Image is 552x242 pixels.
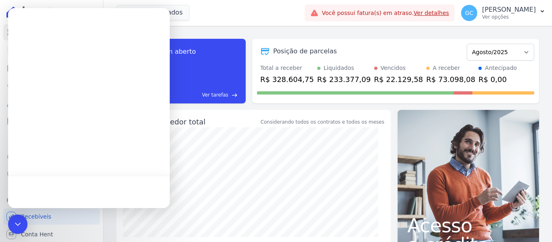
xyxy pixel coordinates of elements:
span: Conta Hent [21,230,53,238]
div: Liquidados [324,64,354,72]
a: Negativação [3,166,100,183]
span: east [232,92,238,98]
div: Plataformas [6,196,97,205]
div: R$ 73.098,08 [426,74,475,85]
a: Ver detalhes [414,10,449,16]
span: GC [465,10,474,16]
span: Recebíveis [21,213,51,221]
span: Ver tarefas [202,91,228,99]
p: [PERSON_NAME] [482,6,536,14]
div: R$ 22.129,58 [374,74,423,85]
a: Crédito [3,149,100,165]
div: A receber [433,64,460,72]
a: Transferências [3,131,100,147]
a: Visão Geral [3,24,100,40]
a: Clientes [3,95,100,112]
div: Open Intercom Messenger [8,215,27,234]
p: Ver opções [482,14,536,20]
div: Antecipado [485,64,517,72]
div: R$ 328.604,75 [260,74,314,85]
a: Lotes [3,78,100,94]
a: Contratos [3,42,100,58]
a: Recebíveis [3,208,100,225]
div: R$ 0,00 [478,74,517,85]
span: Acesso [407,216,529,235]
a: Parcelas [3,60,100,76]
div: Posição de parcelas [273,46,337,56]
button: GC [PERSON_NAME] Ver opções [455,2,552,24]
div: Total a receber [260,64,314,72]
div: Vencidos [381,64,406,72]
div: Considerando todos os contratos e todos os meses [261,118,384,126]
a: Ver tarefas east [146,91,238,99]
div: Saldo devedor total [134,116,259,127]
button: 2 selecionados [116,5,190,20]
a: Minha Carteira [3,113,100,129]
span: Você possui fatura(s) em atraso. [322,9,449,17]
div: R$ 233.377,09 [317,74,371,85]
